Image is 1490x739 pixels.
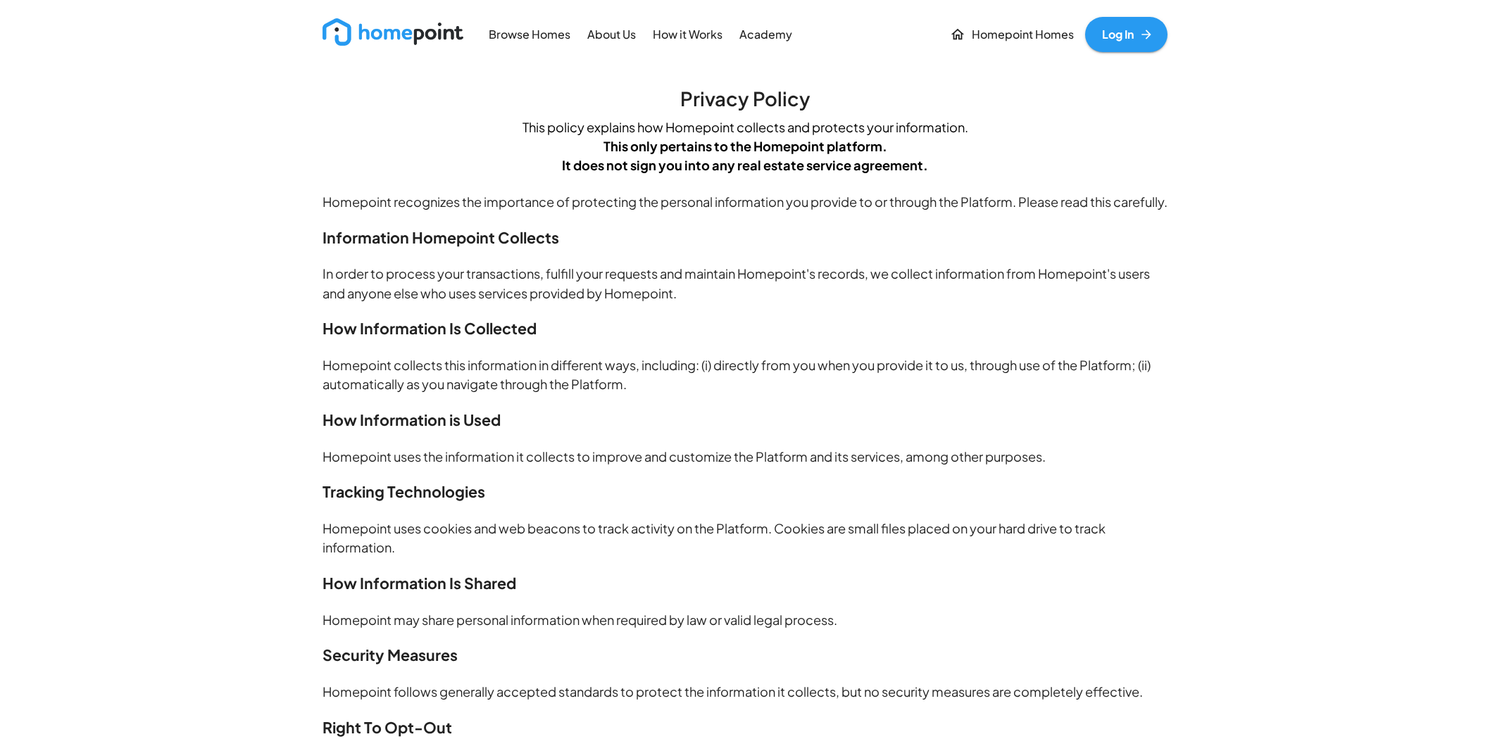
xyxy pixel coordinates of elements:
[323,355,1167,394] p: Homepoint collects this information in different ways, including: (i) directly from you when you ...
[323,227,1167,249] h3: Information Homepoint Collects
[323,572,1167,595] h3: How Information Is Shared
[323,610,1167,629] p: Homepoint may share personal information when required by law or valid legal process.
[734,18,798,50] a: Academy
[653,27,722,43] p: How it Works
[1085,17,1167,52] a: Log In
[323,192,1167,211] p: Homepoint recognizes the importance of protecting the personal information you provide to or thro...
[323,118,1167,175] p: This policy explains how Homepoint collects and protects your information.
[647,18,728,50] a: How it Works
[489,27,570,43] p: Browse Homes
[323,519,1167,557] p: Homepoint uses cookies and web beacons to track activity on the Platform. Cookies are small files...
[323,644,1167,667] h3: Security Measures
[483,18,576,50] a: Browse Homes
[323,481,1167,503] h3: Tracking Technologies
[323,409,1167,431] h3: How Information is Used
[582,18,641,50] a: About Us
[739,27,792,43] p: Academy
[587,27,636,43] p: About Us
[972,27,1074,43] p: Homepoint Homes
[323,264,1167,303] p: In order to process your transactions, fulfill your requests and maintain Homepoint's records, we...
[323,18,463,46] img: new_logo_light.png
[323,682,1167,701] p: Homepoint follows generally accepted standards to protect the information it collects, but no sec...
[323,447,1167,466] p: Homepoint uses the information it collects to improve and customize the Platform and its services...
[323,317,1167,340] h3: How Information Is Collected
[323,86,1167,112] h5: Privacy Policy
[603,138,887,154] b: This only pertains to the Homepoint platform.
[562,157,928,173] b: It does not sign you into any real estate service agreement.
[944,17,1079,52] a: Homepoint Homes
[323,716,1167,739] h3: Right To Opt-Out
